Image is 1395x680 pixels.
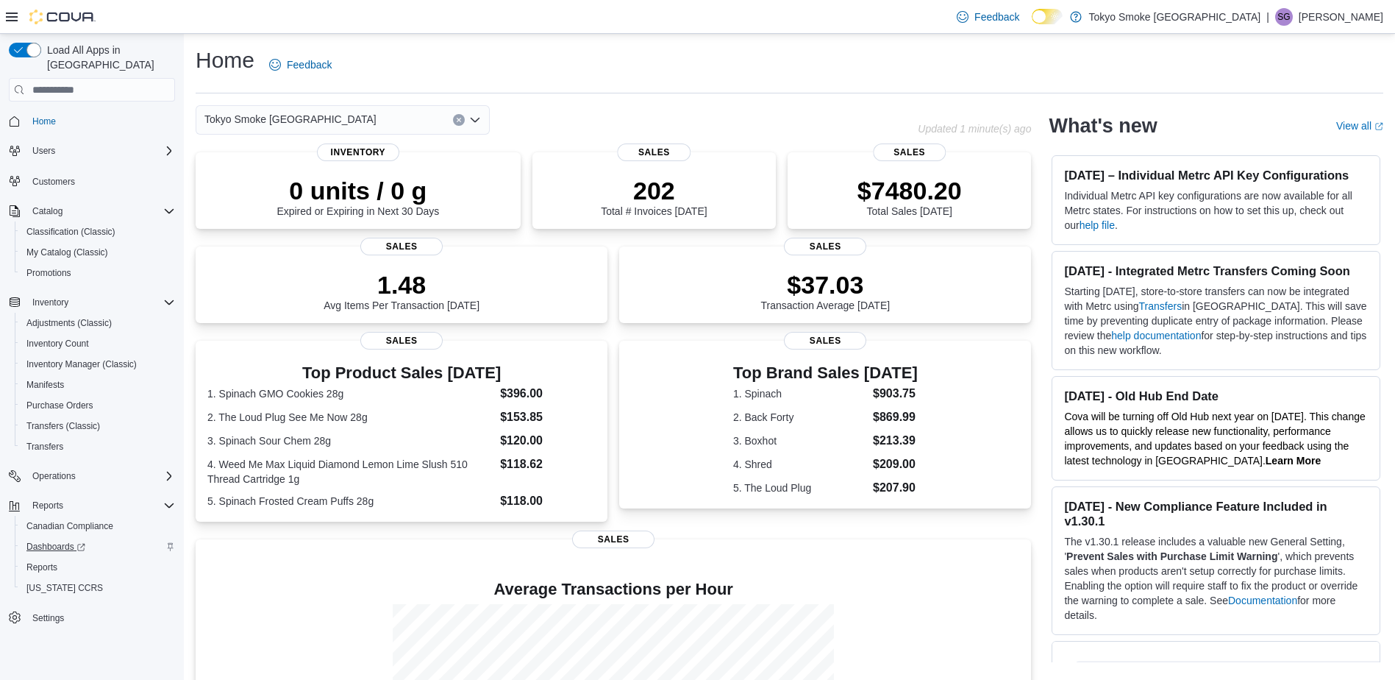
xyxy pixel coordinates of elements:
[32,176,75,188] span: Customers
[733,481,867,495] dt: 5. The Loud Plug
[26,520,113,532] span: Canadian Compliance
[21,517,175,535] span: Canadian Compliance
[15,557,181,578] button: Reports
[26,358,137,370] span: Inventory Manager (Classic)
[1089,8,1261,26] p: Tokyo Smoke [GEOGRAPHIC_DATA]
[32,612,64,624] span: Settings
[1032,9,1063,24] input: Dark Mode
[3,170,181,191] button: Customers
[918,123,1031,135] p: Updated 1 minute(s) ago
[41,43,175,72] span: Load All Apps in [GEOGRAPHIC_DATA]
[207,581,1019,598] h4: Average Transactions per Hour
[15,333,181,354] button: Inventory Count
[1374,122,1383,131] svg: External link
[26,247,108,258] span: My Catalog (Classic)
[29,10,96,24] img: Cova
[1064,534,1368,623] p: The v1.30.1 release includes a valuable new General Setting, ' ', which prevents sales when produ...
[26,582,103,594] span: [US_STATE] CCRS
[733,364,918,382] h3: Top Brand Sales [DATE]
[26,441,63,453] span: Transfers
[15,436,181,457] button: Transfers
[21,376,70,394] a: Manifests
[3,466,181,486] button: Operations
[26,609,175,627] span: Settings
[317,144,399,161] span: Inventory
[9,105,175,667] nav: Complex example
[21,335,95,353] a: Inventory Count
[26,113,62,130] a: Home
[761,270,891,311] div: Transaction Average [DATE]
[21,223,175,241] span: Classification (Classic)
[3,607,181,628] button: Settings
[360,238,443,255] span: Sales
[32,116,56,127] span: Home
[26,467,175,485] span: Operations
[196,46,254,75] h1: Home
[857,176,962,217] div: Total Sales [DATE]
[21,579,175,597] span: Washington CCRS
[1064,168,1368,183] h3: [DATE] – Individual Metrc API Key Configurations
[3,201,181,222] button: Catalog
[21,355,143,373] a: Inventory Manager (Classic)
[1228,595,1297,606] a: Documentation
[26,317,112,329] span: Adjustments (Classic)
[21,314,175,332] span: Adjustments (Classic)
[15,516,181,536] button: Canadian Compliance
[453,114,465,126] button: Clear input
[21,438,175,456] span: Transfers
[873,385,918,403] dd: $903.75
[500,432,596,450] dd: $120.00
[287,57,332,72] span: Feedback
[21,244,114,261] a: My Catalog (Classic)
[873,432,918,450] dd: $213.39
[1275,8,1293,26] div: Steve Gullace
[857,176,962,205] p: $7480.20
[761,270,891,300] p: $37.03
[15,416,181,436] button: Transfers (Classic)
[26,338,89,350] span: Inventory Count
[469,114,481,126] button: Open list of options
[1139,300,1182,312] a: Transfers
[873,456,918,473] dd: $209.00
[15,578,181,598] button: [US_STATE] CCRS
[1277,8,1290,26] span: SG
[21,397,175,414] span: Purchase Orders
[21,517,119,535] a: Canadian Compliance
[276,176,439,217] div: Expired or Expiring in Next 30 Days
[1266,455,1321,467] a: Learn More
[32,470,76,482] span: Operations
[207,386,494,401] dt: 1. Spinach GMO Cookies 28g
[26,562,57,573] span: Reports
[32,145,55,157] span: Users
[324,270,479,311] div: Avg Items Per Transaction [DATE]
[1299,8,1383,26] p: [PERSON_NAME]
[26,142,175,160] span: Users
[263,50,338,79] a: Feedback
[21,579,109,597] a: [US_STATE] CCRS
[1032,24,1032,25] span: Dark Mode
[601,176,707,205] p: 202
[21,335,175,353] span: Inventory Count
[21,355,175,373] span: Inventory Manager (Classic)
[1064,263,1368,278] h3: [DATE] - Integrated Metrc Transfers Coming Soon
[32,500,63,511] span: Reports
[26,112,175,130] span: Home
[26,467,82,485] button: Operations
[21,314,118,332] a: Adjustments (Classic)
[3,495,181,516] button: Reports
[1111,330,1201,341] a: help documentation
[15,242,181,263] button: My Catalog (Classic)
[784,238,866,255] span: Sales
[21,538,91,556] a: Dashboards
[324,270,479,300] p: 1.48
[15,375,181,395] button: Manifests
[15,354,181,375] button: Inventory Manager (Classic)
[21,397,99,414] a: Purchase Orders
[26,142,61,160] button: Users
[1064,389,1368,403] h3: [DATE] - Old Hub End Date
[207,410,494,425] dt: 2. The Loud Plug See Me Now 28g
[26,202,175,220] span: Catalog
[733,386,867,401] dt: 1. Spinach
[500,456,596,473] dd: $118.62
